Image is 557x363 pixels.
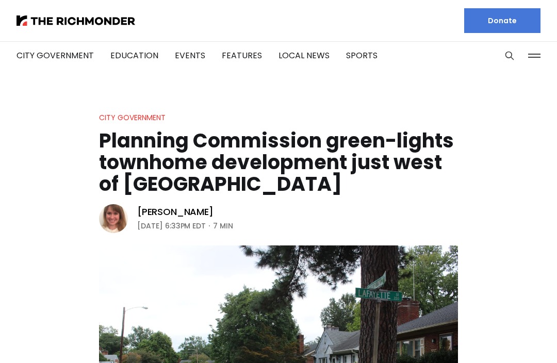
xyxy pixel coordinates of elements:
[137,206,214,218] a: [PERSON_NAME]
[222,49,262,61] a: Features
[99,204,128,233] img: Sarah Vogelsong
[17,49,94,61] a: City Government
[213,220,233,232] span: 7 min
[278,49,330,61] a: Local News
[346,49,378,61] a: Sports
[99,130,458,195] h1: Planning Commission green-lights townhome development just west of [GEOGRAPHIC_DATA]
[175,49,205,61] a: Events
[137,220,206,232] time: [DATE] 6:33PM EDT
[502,48,517,63] button: Search this site
[17,15,135,26] img: The Richmonder
[464,8,540,33] a: Donate
[99,112,166,123] a: City Government
[468,312,557,363] iframe: portal-trigger
[110,49,158,61] a: Education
